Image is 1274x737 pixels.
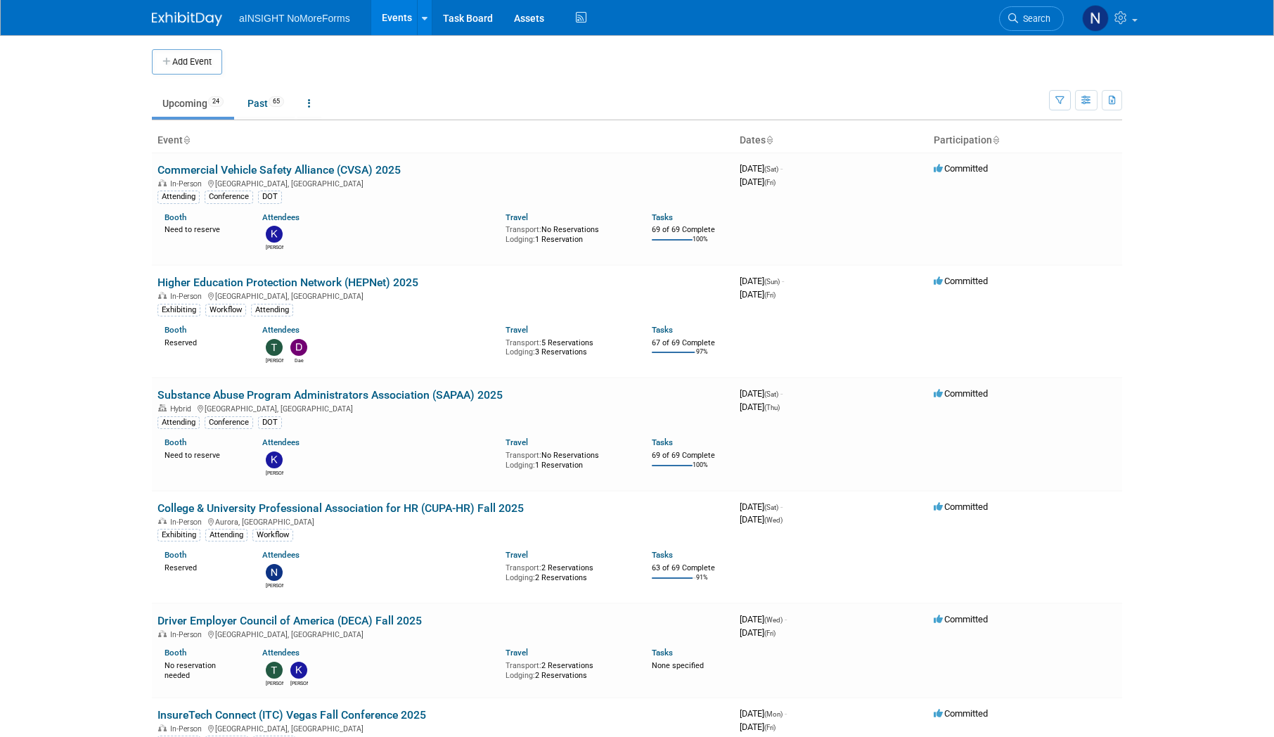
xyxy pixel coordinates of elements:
[652,338,728,348] div: 67 of 69 Complete
[262,212,300,222] a: Attendees
[158,518,167,525] img: In-Person Event
[506,661,541,670] span: Transport:
[506,225,541,234] span: Transport:
[506,648,528,658] a: Travel
[740,722,776,732] span: [DATE]
[652,661,704,670] span: None specified
[239,13,350,24] span: aINSIGHT NoMoreForms
[764,390,778,398] span: (Sat)
[764,724,776,731] span: (Fri)
[696,574,708,593] td: 91%
[205,191,253,203] div: Conference
[740,402,780,412] span: [DATE]
[999,6,1064,31] a: Search
[266,581,283,589] div: Nichole Brown
[262,325,300,335] a: Attendees
[165,448,241,461] div: Need to reserve
[780,163,783,174] span: -
[205,304,246,316] div: Workflow
[165,325,186,335] a: Booth
[290,356,308,364] div: Dae Kim
[652,325,673,335] a: Tasks
[934,708,988,719] span: Committed
[506,658,631,680] div: 2 Reservations 2 Reservations
[165,560,241,573] div: Reserved
[262,550,300,560] a: Attendees
[934,501,988,512] span: Committed
[170,724,206,733] span: In-Person
[764,504,778,511] span: (Sat)
[764,629,776,637] span: (Fri)
[266,339,283,356] img: Teresa Papanicolaou
[734,129,928,153] th: Dates
[934,276,988,286] span: Committed
[506,212,528,222] a: Travel
[157,708,426,722] a: InsureTech Connect (ITC) Vegas Fall Conference 2025
[1082,5,1109,32] img: Nichole Brown
[696,348,708,367] td: 97%
[740,708,787,719] span: [DATE]
[170,179,206,188] span: In-Person
[506,573,535,582] span: Lodging:
[262,437,300,447] a: Attendees
[506,550,528,560] a: Travel
[740,627,776,638] span: [DATE]
[764,710,783,718] span: (Mon)
[782,276,784,286] span: -
[152,90,234,117] a: Upcoming24
[652,225,728,235] div: 69 of 69 Complete
[258,416,282,429] div: DOT
[506,563,541,572] span: Transport:
[740,514,783,525] span: [DATE]
[785,708,787,719] span: -
[780,501,783,512] span: -
[693,236,708,255] td: 100%
[165,648,186,658] a: Booth
[266,356,283,364] div: Teresa Papanicolaou
[208,96,224,107] span: 24
[152,12,222,26] img: ExhibitDay
[152,129,734,153] th: Event
[506,448,631,470] div: No Reservations 1 Reservation
[158,404,167,411] img: Hybrid Event
[158,179,167,186] img: In-Person Event
[157,529,200,541] div: Exhibiting
[157,276,418,289] a: Higher Education Protection Network (HEPNet) 2025
[934,388,988,399] span: Committed
[170,518,206,527] span: In-Person
[652,563,728,573] div: 63 of 69 Complete
[152,49,222,75] button: Add Event
[251,304,293,316] div: Attending
[652,437,673,447] a: Tasks
[157,402,728,414] div: [GEOGRAPHIC_DATA], [GEOGRAPHIC_DATA]
[290,679,308,687] div: Kate Silvas
[764,165,778,173] span: (Sat)
[165,212,186,222] a: Booth
[506,338,541,347] span: Transport:
[252,529,293,541] div: Workflow
[506,461,535,470] span: Lodging:
[506,325,528,335] a: Travel
[506,451,541,460] span: Transport:
[266,679,283,687] div: Teresa Papanicolaou
[157,191,200,203] div: Attending
[157,163,401,177] a: Commercial Vehicle Safety Alliance (CVSA) 2025
[157,515,728,527] div: Aurora, [GEOGRAPHIC_DATA]
[266,564,283,581] img: Nichole Brown
[785,614,787,624] span: -
[652,212,673,222] a: Tasks
[205,416,253,429] div: Conference
[740,388,783,399] span: [DATE]
[934,163,988,174] span: Committed
[158,630,167,637] img: In-Person Event
[1018,13,1050,24] span: Search
[764,616,783,624] span: (Wed)
[506,347,535,357] span: Lodging:
[266,451,283,468] img: Kate Silvas
[693,461,708,480] td: 100%
[165,437,186,447] a: Booth
[740,614,787,624] span: [DATE]
[165,550,186,560] a: Booth
[266,662,283,679] img: Teresa Papanicolaou
[764,278,780,286] span: (Sun)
